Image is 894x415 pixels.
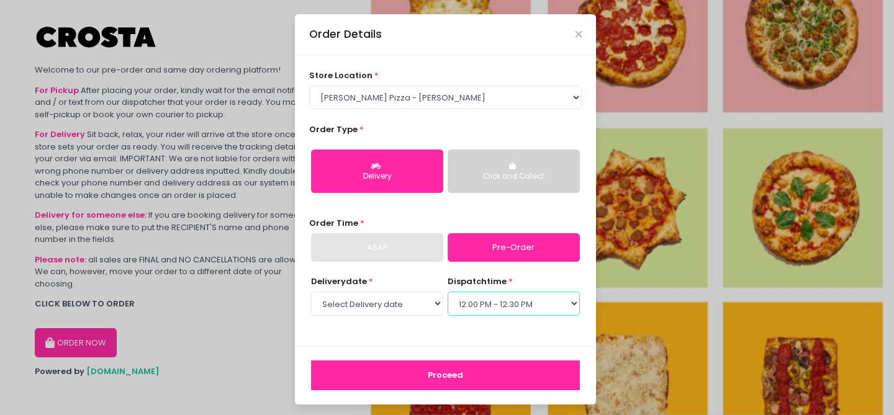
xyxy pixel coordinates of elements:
[320,171,435,182] div: Delivery
[309,217,358,229] span: Order Time
[576,31,582,37] button: Close
[456,171,571,182] div: Click and Collect
[448,149,580,193] button: Click and Collect
[309,123,358,135] span: Order Type
[311,360,580,390] button: Proceed
[448,233,580,262] a: Pre-Order
[311,275,367,287] span: Delivery date
[448,275,507,287] span: dispatch time
[309,69,372,81] span: store location
[309,26,382,42] div: Order Details
[311,149,443,193] button: Delivery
